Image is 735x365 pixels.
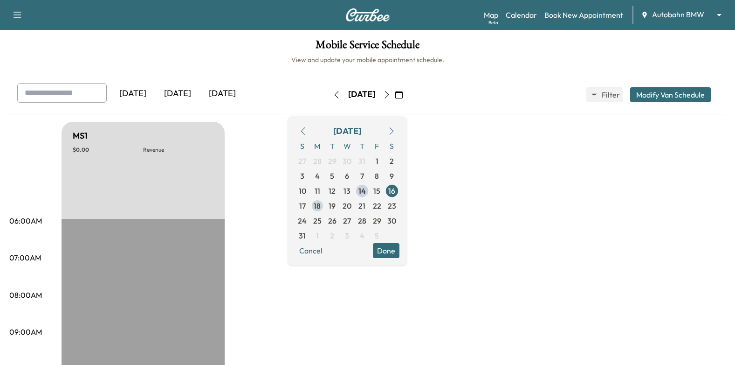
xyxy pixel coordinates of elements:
[358,155,365,167] span: 31
[544,9,623,21] a: Book New Appointment
[387,215,396,226] span: 30
[385,139,399,154] span: S
[155,83,200,105] div: [DATE]
[73,146,143,154] p: $ 0.00
[299,230,306,241] span: 31
[345,170,349,182] span: 6
[652,9,704,20] span: Autobahn BMW
[313,155,322,167] span: 28
[506,9,537,21] a: Calendar
[9,39,726,55] h1: Mobile Service Schedule
[358,185,366,197] span: 14
[355,139,370,154] span: T
[373,185,380,197] span: 15
[295,139,310,154] span: S
[9,215,42,226] p: 06:00AM
[343,215,351,226] span: 27
[316,230,319,241] span: 1
[9,326,42,337] p: 09:00AM
[295,243,327,258] button: Cancel
[345,8,390,21] img: Curbee Logo
[375,230,379,241] span: 5
[345,230,349,241] span: 3
[373,200,381,211] span: 22
[390,155,394,167] span: 2
[313,215,322,226] span: 25
[300,170,304,182] span: 3
[9,289,42,301] p: 08:00AM
[373,215,381,226] span: 29
[315,170,320,182] span: 4
[375,170,379,182] span: 8
[330,230,334,241] span: 2
[299,185,306,197] span: 10
[358,200,365,211] span: 21
[343,185,350,197] span: 13
[630,87,711,102] button: Modify Van Schedule
[340,139,355,154] span: W
[330,170,334,182] span: 5
[586,87,623,102] button: Filter
[314,200,321,211] span: 18
[373,243,399,258] button: Done
[484,9,498,21] a: MapBeta
[298,215,307,226] span: 24
[488,19,498,26] div: Beta
[325,139,340,154] span: T
[315,185,320,197] span: 11
[73,129,88,142] h5: MS1
[602,89,618,100] span: Filter
[360,230,364,241] span: 4
[328,155,337,167] span: 29
[388,185,395,197] span: 16
[110,83,155,105] div: [DATE]
[9,252,41,263] p: 07:00AM
[299,200,306,211] span: 17
[388,200,396,211] span: 23
[360,170,364,182] span: 7
[328,215,337,226] span: 26
[370,139,385,154] span: F
[298,155,306,167] span: 27
[358,215,366,226] span: 28
[348,89,375,100] div: [DATE]
[376,155,378,167] span: 1
[143,146,213,154] p: Revenue
[343,200,351,211] span: 20
[343,155,351,167] span: 30
[9,55,726,64] h6: View and update your mobile appointment schedule.
[310,139,325,154] span: M
[200,83,245,105] div: [DATE]
[390,170,394,182] span: 9
[333,125,361,138] div: [DATE]
[329,200,336,211] span: 19
[329,185,336,197] span: 12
